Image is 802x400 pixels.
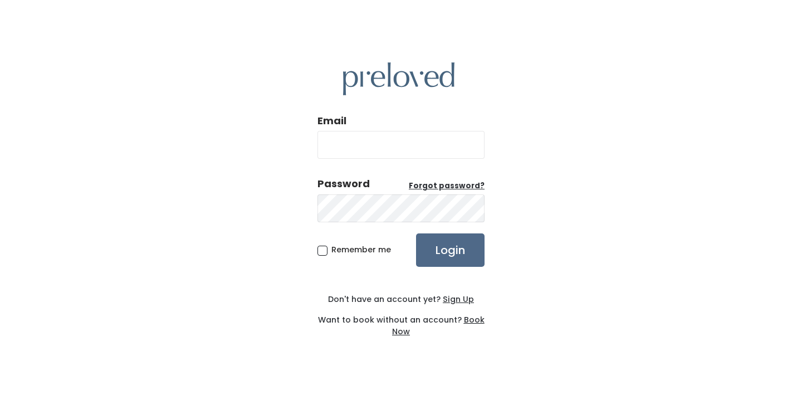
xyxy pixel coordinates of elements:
img: preloved logo [343,62,454,95]
div: Password [317,177,370,191]
div: Don't have an account yet? [317,294,485,305]
u: Forgot password? [409,181,485,191]
u: Sign Up [443,294,474,305]
a: Forgot password? [409,181,485,192]
a: Sign Up [441,294,474,305]
a: Book Now [392,314,485,337]
input: Login [416,233,485,267]
div: Want to book without an account? [317,305,485,338]
span: Remember me [331,244,391,255]
label: Email [317,114,346,128]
